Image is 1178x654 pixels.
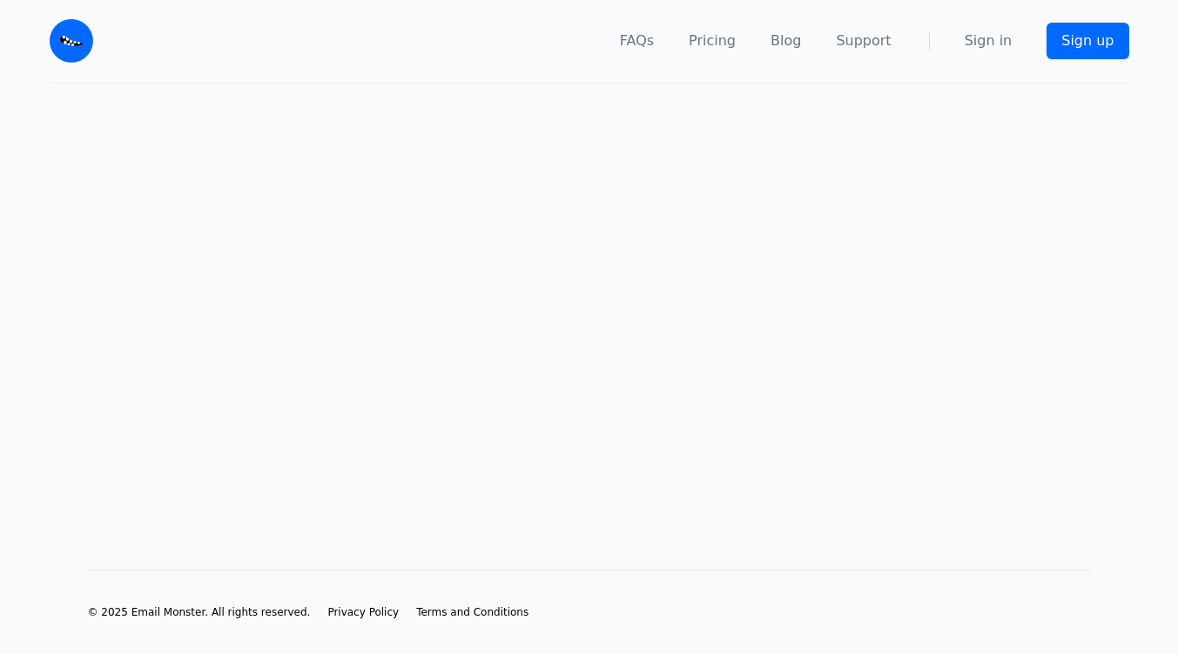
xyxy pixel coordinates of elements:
[1047,23,1128,59] a: Sign up
[416,605,528,619] a: Terms and Conditions
[620,30,654,51] a: FAQs
[836,30,891,51] a: Support
[771,30,801,51] a: Blog
[327,605,399,619] a: Privacy Policy
[50,19,93,63] img: Email Monster
[88,605,311,619] li: © 2025 Email Monster. All rights reserved.
[416,606,528,618] span: Terms and Conditions
[327,606,399,618] span: Privacy Policy
[689,30,736,51] a: Pricing
[965,30,1013,51] a: Sign in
